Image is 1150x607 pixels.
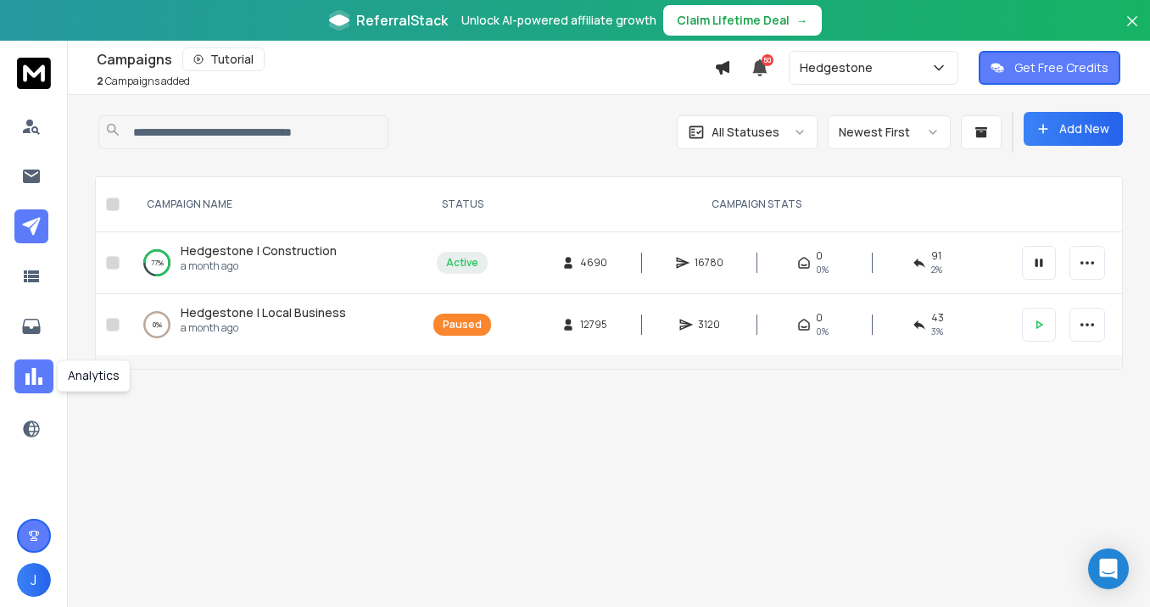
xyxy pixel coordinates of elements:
[816,263,829,276] span: 0%
[446,256,478,270] div: Active
[698,318,720,331] span: 3120
[97,47,714,71] div: Campaigns
[580,318,607,331] span: 12795
[1014,59,1108,76] p: Get Free Credits
[979,51,1120,85] button: Get Free Credits
[663,5,822,36] button: Claim Lifetime Deal→
[828,115,951,149] button: Newest First
[97,75,190,88] p: Campaigns added
[931,311,944,325] span: 43
[580,256,607,270] span: 4690
[800,59,879,76] p: Hedgestone
[816,325,829,338] span: 0%
[1088,549,1129,589] div: Open Intercom Messenger
[153,316,162,333] p: 0 %
[931,249,941,263] span: 91
[181,242,337,259] a: Hedgestone | Construction
[356,10,448,31] span: ReferralStack
[762,54,773,66] span: 50
[816,311,823,325] span: 0
[712,124,779,141] p: All Statuses
[181,304,346,320] span: Hedgestone | Local Business
[181,259,337,273] p: a month ago
[1024,112,1123,146] button: Add New
[695,256,723,270] span: 16780
[931,325,943,338] span: 3 %
[126,294,423,356] td: 0%Hedgestone | Local Businessa month ago
[182,47,265,71] button: Tutorial
[151,254,164,271] p: 77 %
[97,74,103,88] span: 2
[931,263,942,276] span: 2 %
[17,563,51,597] button: J
[443,318,482,331] div: Paused
[181,321,346,335] p: a month ago
[461,12,656,29] p: Unlock AI-powered affiliate growth
[57,359,131,392] div: Analytics
[126,232,423,294] td: 77%Hedgestone | Constructiona month ago
[501,177,1012,232] th: CAMPAIGN STATS
[796,12,808,29] span: →
[816,249,823,263] span: 0
[1121,10,1143,51] button: Close banner
[126,177,423,232] th: CAMPAIGN NAME
[423,177,501,232] th: STATUS
[181,304,346,321] a: Hedgestone | Local Business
